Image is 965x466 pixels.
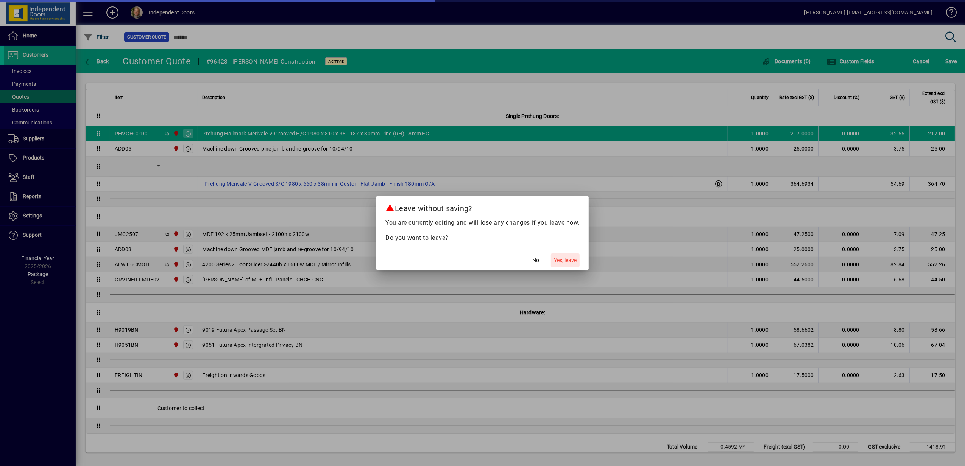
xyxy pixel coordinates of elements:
h2: Leave without saving? [376,196,589,218]
p: Do you want to leave? [385,233,580,242]
span: No [532,256,539,264]
span: Yes, leave [554,256,577,264]
p: You are currently editing and will lose any changes if you leave now. [385,218,580,227]
button: No [524,253,548,267]
button: Yes, leave [551,253,580,267]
